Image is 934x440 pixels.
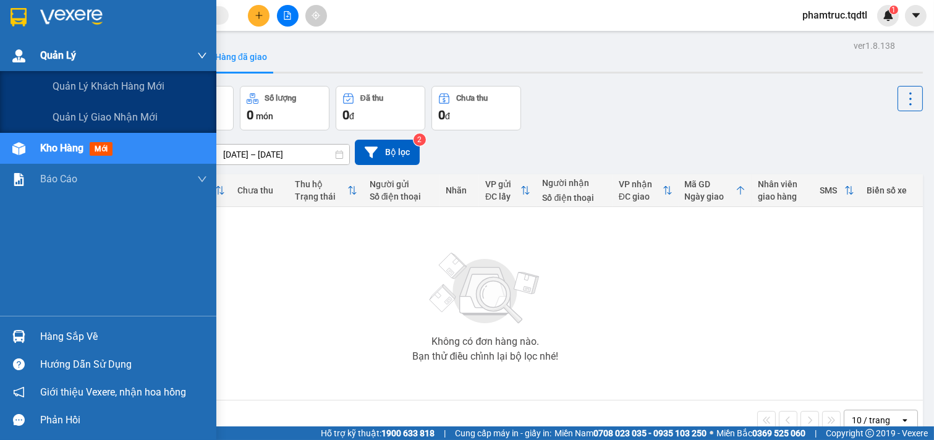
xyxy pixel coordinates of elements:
span: Miền Nam [554,426,707,440]
span: plus [255,11,263,20]
img: warehouse-icon [12,330,25,343]
div: Biển số xe [867,185,917,195]
span: Quản lý khách hàng mới [53,78,164,94]
span: copyright [865,429,874,438]
strong: 1900 633 818 [381,428,435,438]
img: icon-new-feature [883,10,894,21]
div: Người gửi [370,179,433,189]
th: Toggle SortBy [479,174,537,207]
div: Ngày giao [685,192,736,201]
strong: 0369 525 060 [752,428,805,438]
span: notification [13,386,25,398]
svg: open [900,415,910,425]
button: Đã thu0đ [336,86,425,130]
span: down [197,174,207,184]
div: Phản hồi [40,411,207,429]
span: file-add [283,11,292,20]
span: down [197,51,207,61]
img: warehouse-icon [12,49,25,62]
span: Miền Bắc [716,426,805,440]
span: 0 [342,108,349,122]
div: Không có đơn hàng nào. [431,337,539,347]
strong: 0708 023 035 - 0935 103 250 [593,428,707,438]
span: message [13,414,25,426]
div: giao hàng [758,192,807,201]
div: Thu hộ [295,179,347,189]
div: ĐC lấy [485,192,520,201]
span: mới [90,142,113,156]
span: đ [445,111,450,121]
div: Đã thu [360,94,383,103]
span: 0 [438,108,445,122]
th: Toggle SortBy [679,174,752,207]
div: Số lượng [265,94,296,103]
span: Cung cấp máy in - giấy in: [455,426,551,440]
th: Toggle SortBy [613,174,679,207]
button: plus [248,5,270,27]
input: Select a date range. [214,145,349,164]
div: Hàng sắp về [40,328,207,346]
div: VP gửi [485,179,520,189]
div: Nhân viên [758,179,807,189]
span: 1 [891,6,896,14]
span: Quản lý giao nhận mới [53,109,158,125]
span: Báo cáo [40,171,77,187]
div: Số điện thoại [543,193,606,203]
button: caret-down [905,5,927,27]
div: Trạng thái [295,192,347,201]
button: aim [305,5,327,27]
button: file-add [277,5,299,27]
button: Hàng đã giao [205,42,277,72]
span: Giới thiệu Vexere, nhận hoa hồng [40,384,186,400]
span: ⚪️ [710,431,713,436]
sup: 1 [889,6,898,14]
img: warehouse-icon [12,142,25,155]
span: caret-down [911,10,922,21]
div: ver 1.8.138 [854,39,895,53]
div: Chưa thu [456,94,488,103]
img: svg+xml;base64,PHN2ZyBjbGFzcz0ibGlzdC1wbHVnX19zdmciIHhtbG5zPSJodHRwOi8vd3d3LnczLm9yZy8yMDAwL3N2Zy... [423,245,547,332]
div: Người nhận [543,178,606,188]
button: Số lượng0món [240,86,329,130]
div: Số điện thoại [370,192,433,201]
th: Toggle SortBy [289,174,363,207]
div: VP nhận [619,179,663,189]
img: solution-icon [12,173,25,186]
span: món [256,111,273,121]
sup: 2 [414,133,426,146]
img: logo-vxr [11,8,27,27]
span: aim [312,11,320,20]
span: question-circle [13,358,25,370]
div: ĐC giao [619,192,663,201]
div: Bạn thử điều chỉnh lại bộ lọc nhé! [412,352,558,362]
span: Hỗ trợ kỹ thuật: [321,426,435,440]
div: Chưa thu [237,185,282,195]
span: phamtruc.tqdtl [792,7,877,23]
span: đ [349,111,354,121]
span: Kho hàng [40,142,83,154]
div: SMS [820,185,844,195]
button: Bộ lọc [355,140,420,165]
span: 0 [247,108,253,122]
span: Quản Lý [40,48,76,63]
div: 10 / trang [852,414,890,426]
th: Toggle SortBy [813,174,860,207]
div: Hướng dẫn sử dụng [40,355,207,374]
span: | [444,426,446,440]
div: Nhãn [446,185,473,195]
div: Mã GD [685,179,736,189]
span: | [815,426,817,440]
button: Chưa thu0đ [431,86,521,130]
